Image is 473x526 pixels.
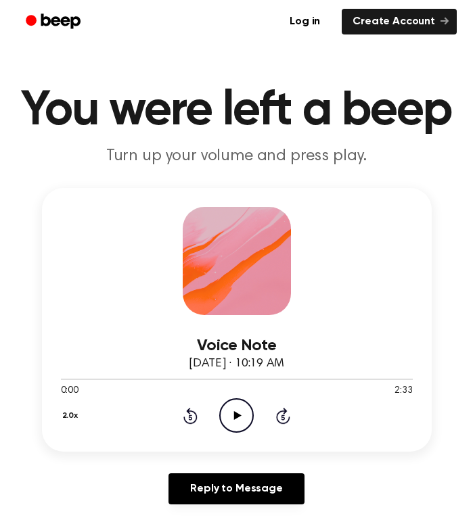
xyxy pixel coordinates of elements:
h1: You were left a beep [16,87,457,135]
span: 2:33 [395,384,412,398]
a: Beep [16,9,93,35]
span: [DATE] · 10:19 AM [189,358,284,370]
button: 2.0x [61,404,83,427]
a: Log in [276,6,334,37]
span: 0:00 [61,384,78,398]
a: Create Account [342,9,457,34]
h3: Voice Note [61,337,413,355]
p: Turn up your volume and press play. [16,146,457,166]
a: Reply to Message [168,473,304,504]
